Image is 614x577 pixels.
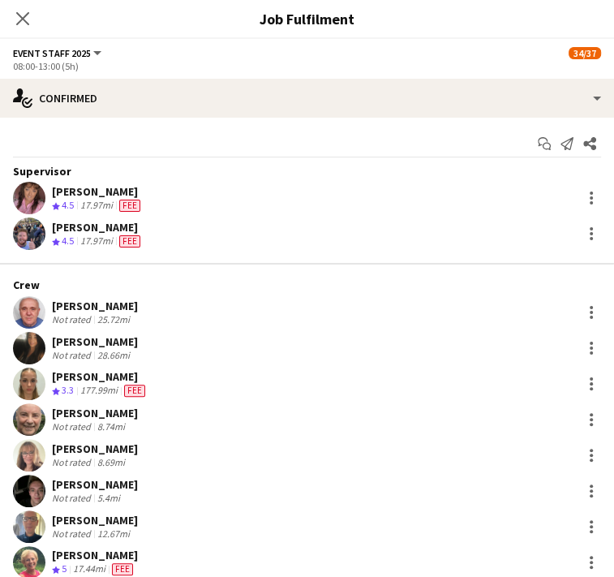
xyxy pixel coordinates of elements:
[52,220,144,235] div: [PERSON_NAME]
[13,47,104,59] button: Event Staff 2025
[77,384,121,398] div: 177.99mi
[52,492,94,504] div: Not rated
[52,299,138,313] div: [PERSON_NAME]
[94,527,133,540] div: 12.67mi
[13,47,91,59] span: Event Staff 2025
[62,199,74,211] span: 4.5
[569,47,601,59] span: 34/37
[94,313,133,325] div: 25.72mi
[124,385,145,397] span: Fee
[116,199,144,213] div: Crew has different fees then in role
[13,60,601,72] div: 08:00-13:00 (5h)
[52,420,94,433] div: Not rated
[77,235,116,248] div: 17.97mi
[121,384,148,398] div: Crew has different fees then in role
[70,562,109,576] div: 17.44mi
[52,369,148,384] div: [PERSON_NAME]
[52,456,94,468] div: Not rated
[52,406,138,420] div: [PERSON_NAME]
[52,334,138,349] div: [PERSON_NAME]
[119,235,140,248] span: Fee
[52,548,138,562] div: [PERSON_NAME]
[94,456,128,468] div: 8.69mi
[77,199,116,213] div: 17.97mi
[52,313,94,325] div: Not rated
[52,441,138,456] div: [PERSON_NAME]
[94,420,128,433] div: 8.74mi
[109,562,136,576] div: Crew has different fees then in role
[119,200,140,212] span: Fee
[52,349,94,361] div: Not rated
[62,235,74,247] span: 4.5
[116,235,144,248] div: Crew has different fees then in role
[112,563,133,575] span: Fee
[94,492,123,504] div: 5.4mi
[94,349,133,361] div: 28.66mi
[52,513,138,527] div: [PERSON_NAME]
[62,384,74,396] span: 3.3
[62,562,67,575] span: 5
[52,477,138,492] div: [PERSON_NAME]
[52,184,144,199] div: [PERSON_NAME]
[52,527,94,540] div: Not rated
